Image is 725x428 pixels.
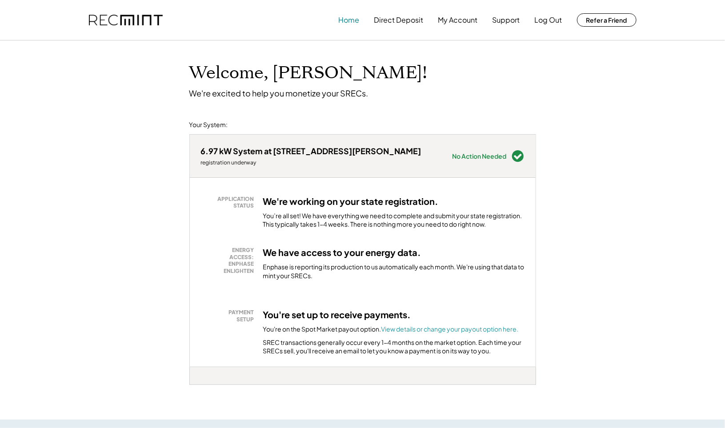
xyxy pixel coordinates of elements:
[263,325,519,334] div: You're on the Spot Market payout option.
[577,13,637,27] button: Refer a Friend
[535,11,562,29] button: Log Out
[263,247,421,258] h3: We have access to your energy data.
[263,212,525,229] div: You’re all set! We have everything we need to complete and submit your state registration. This t...
[205,309,254,323] div: PAYMENT SETUP
[374,11,424,29] button: Direct Deposit
[263,309,411,320] h3: You're set up to receive payments.
[453,153,507,159] div: No Action Needed
[381,325,519,333] a: View details or change your payout option here.
[438,11,478,29] button: My Account
[263,338,525,356] div: SREC transactions generally occur every 1-4 months on the market option. Each time your SRECs sel...
[493,11,520,29] button: Support
[263,263,525,280] div: Enphase is reporting its production to us automatically each month. We're using that data to mint...
[189,385,212,388] div: 31tbhfgt - PA Solar
[205,247,254,274] div: ENERGY ACCESS: ENPHASE ENLIGHTEN
[339,11,360,29] button: Home
[205,196,254,209] div: APPLICATION STATUS
[263,196,439,207] h3: We're working on your state registration.
[89,15,163,26] img: recmint-logotype%403x.png
[201,146,421,156] div: 6.97 kW System at [STREET_ADDRESS][PERSON_NAME]
[201,159,421,166] div: registration underway
[189,120,228,129] div: Your System:
[189,63,428,84] h1: Welcome, [PERSON_NAME]!
[189,88,369,98] div: We're excited to help you monetize your SRECs.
